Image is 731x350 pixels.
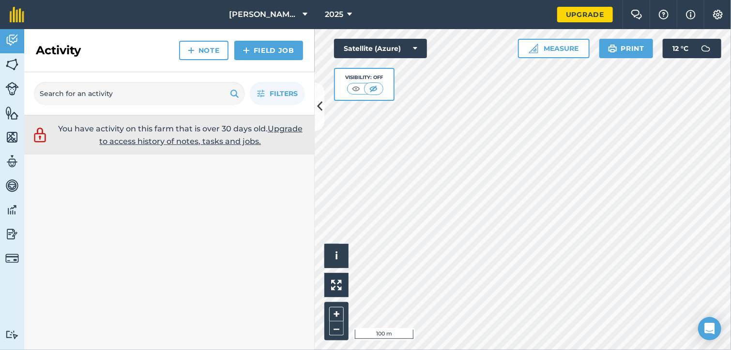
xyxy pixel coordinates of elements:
[329,321,344,335] button: –
[334,39,427,58] button: Satellite (Azure)
[557,7,613,22] a: Upgrade
[5,82,19,95] img: svg+xml;base64,PD94bWwgdmVyc2lvbj0iMS4wIiBlbmNvZGluZz0idXRmLTgiPz4KPCEtLSBHZW5lcmF0b3I6IEFkb2JlIE...
[229,9,299,20] span: [PERSON_NAME] Farm
[698,317,721,340] div: Open Intercom Messenger
[335,250,338,262] span: i
[10,7,24,22] img: fieldmargin Logo
[367,84,380,94] img: svg+xml;base64,PHN2ZyB4bWxucz0iaHR0cDovL3d3dy53My5vcmcvMjAwMC9zdmciIHdpZHRoPSI1MCIgaGVpZ2h0PSI0MC...
[658,10,670,19] img: A question mark icon
[672,39,688,58] span: 12 ° C
[243,45,250,56] img: svg+xml;base64,PHN2ZyB4bWxucz0iaHR0cDovL3d3dy53My5vcmcvMjAwMC9zdmciIHdpZHRoPSIxNCIgaGVpZ2h0PSIyNC...
[663,39,721,58] button: 12 °C
[529,44,538,53] img: Ruler icon
[599,39,654,58] button: Print
[234,41,303,60] a: Field Job
[36,43,81,58] h2: Activity
[53,123,307,147] p: You have activity on this farm that is over 30 days old.
[331,280,342,290] img: Four arrows, one pointing top left, one top right, one bottom right and the last bottom left
[5,252,19,265] img: svg+xml;base64,PD94bWwgdmVyc2lvbj0iMS4wIiBlbmNvZGluZz0idXRmLTgiPz4KPCEtLSBHZW5lcmF0b3I6IEFkb2JlIE...
[5,106,19,120] img: svg+xml;base64,PHN2ZyB4bWxucz0iaHR0cDovL3d3dy53My5vcmcvMjAwMC9zdmciIHdpZHRoPSI1NiIgaGVpZ2h0PSI2MC...
[696,39,716,58] img: svg+xml;base64,PD94bWwgdmVyc2lvbj0iMS4wIiBlbmNvZGluZz0idXRmLTgiPz4KPCEtLSBHZW5lcmF0b3I6IEFkb2JlIE...
[324,244,349,268] button: i
[250,82,305,105] button: Filters
[350,84,362,94] img: svg+xml;base64,PHN2ZyB4bWxucz0iaHR0cDovL3d3dy53My5vcmcvMjAwMC9zdmciIHdpZHRoPSI1MCIgaGVpZ2h0PSI0MC...
[31,126,48,144] img: svg+xml;base64,PD94bWwgdmVyc2lvbj0iMS4wIiBlbmNvZGluZz0idXRmLTgiPz4KPCEtLSBHZW5lcmF0b3I6IEFkb2JlIE...
[5,57,19,72] img: svg+xml;base64,PHN2ZyB4bWxucz0iaHR0cDovL3d3dy53My5vcmcvMjAwMC9zdmciIHdpZHRoPSI1NiIgaGVpZ2h0PSI2MC...
[5,33,19,48] img: svg+xml;base64,PD94bWwgdmVyc2lvbj0iMS4wIiBlbmNvZGluZz0idXRmLTgiPz4KPCEtLSBHZW5lcmF0b3I6IEFkb2JlIE...
[5,154,19,169] img: svg+xml;base64,PD94bWwgdmVyc2lvbj0iMS4wIiBlbmNvZGluZz0idXRmLTgiPz4KPCEtLSBHZW5lcmF0b3I6IEFkb2JlIE...
[5,203,19,217] img: svg+xml;base64,PD94bWwgdmVyc2lvbj0iMS4wIiBlbmNvZGluZz0idXRmLTgiPz4KPCEtLSBHZW5lcmF0b3I6IEFkb2JlIE...
[608,43,617,54] img: svg+xml;base64,PHN2ZyB4bWxucz0iaHR0cDovL3d3dy53My5vcmcvMjAwMC9zdmciIHdpZHRoPSIxOSIgaGVpZ2h0PSIyNC...
[346,74,383,81] div: Visibility: Off
[325,9,343,20] span: 2025
[631,10,642,19] img: Two speech bubbles overlapping with the left bubble in the forefront
[99,124,303,146] a: Upgrade to access history of notes, tasks and jobs.
[270,88,298,99] span: Filters
[188,45,195,56] img: svg+xml;base64,PHN2ZyB4bWxucz0iaHR0cDovL3d3dy53My5vcmcvMjAwMC9zdmciIHdpZHRoPSIxNCIgaGVpZ2h0PSIyNC...
[518,39,590,58] button: Measure
[5,130,19,144] img: svg+xml;base64,PHN2ZyB4bWxucz0iaHR0cDovL3d3dy53My5vcmcvMjAwMC9zdmciIHdpZHRoPSI1NiIgaGVpZ2h0PSI2MC...
[230,88,239,99] img: svg+xml;base64,PHN2ZyB4bWxucz0iaHR0cDovL3d3dy53My5vcmcvMjAwMC9zdmciIHdpZHRoPSIxOSIgaGVpZ2h0PSIyNC...
[686,9,696,20] img: svg+xml;base64,PHN2ZyB4bWxucz0iaHR0cDovL3d3dy53My5vcmcvMjAwMC9zdmciIHdpZHRoPSIxNyIgaGVpZ2h0PSIxNy...
[712,10,724,19] img: A cog icon
[329,307,344,321] button: +
[34,82,245,105] input: Search for an activity
[5,330,19,339] img: svg+xml;base64,PD94bWwgdmVyc2lvbj0iMS4wIiBlbmNvZGluZz0idXRmLTgiPz4KPCEtLSBHZW5lcmF0b3I6IEFkb2JlIE...
[5,227,19,241] img: svg+xml;base64,PD94bWwgdmVyc2lvbj0iMS4wIiBlbmNvZGluZz0idXRmLTgiPz4KPCEtLSBHZW5lcmF0b3I6IEFkb2JlIE...
[179,41,228,60] a: Note
[5,178,19,193] img: svg+xml;base64,PD94bWwgdmVyc2lvbj0iMS4wIiBlbmNvZGluZz0idXRmLTgiPz4KPCEtLSBHZW5lcmF0b3I6IEFkb2JlIE...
